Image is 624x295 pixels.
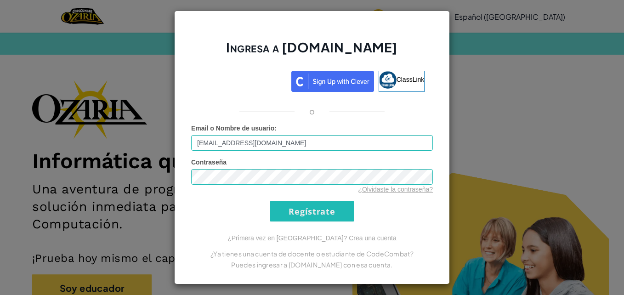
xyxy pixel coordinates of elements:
label: : [191,124,277,133]
iframe: Diálogo de Acceder con Google [435,9,615,116]
img: clever_sso_button@2x.png [291,71,374,92]
iframe: Botón de Acceder con Google [195,70,291,90]
img: classlink-logo-small.png [379,71,397,89]
input: Regístrate [270,201,354,221]
a: ¿Olvidaste la contraseña? [358,186,433,193]
h2: Ingresa a [DOMAIN_NAME] [191,39,433,65]
p: o [309,106,315,117]
span: Contraseña [191,159,227,166]
a: ¿Primera vez en [GEOGRAPHIC_DATA]? Crea una cuenta [227,234,397,242]
p: ¿Ya tienes una cuenta de docente o estudiante de CodeCombat? [191,248,433,259]
span: Email o Nombre de usuario [191,125,274,132]
span: ClassLink [397,76,425,83]
p: Puedes ingresar a [DOMAIN_NAME] con esa cuenta. [191,259,433,270]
